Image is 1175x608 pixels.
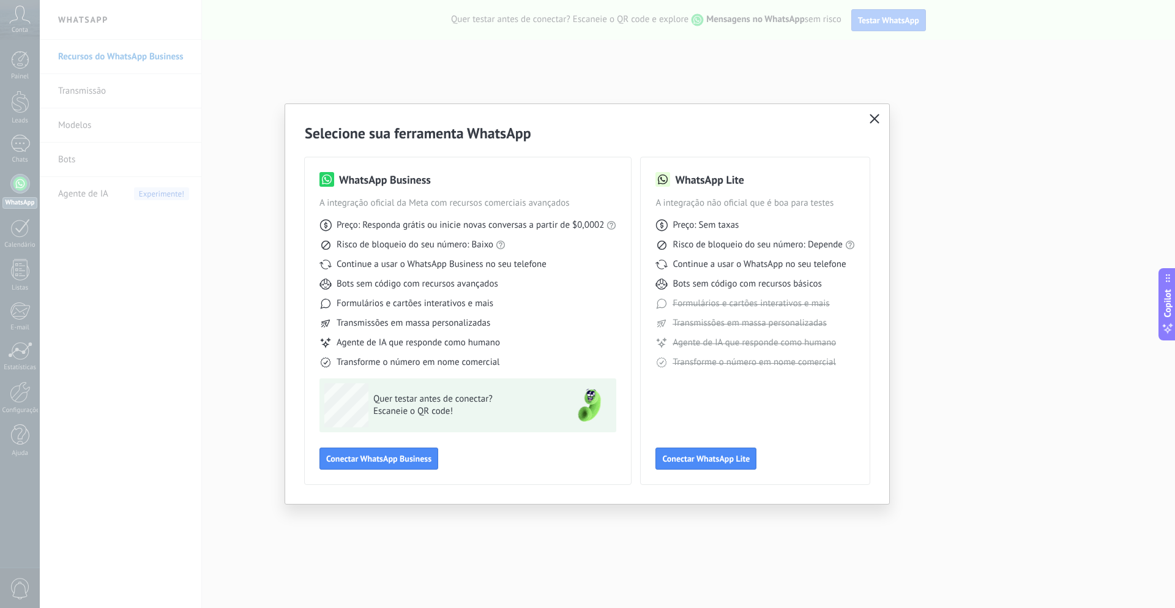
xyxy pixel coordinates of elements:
[673,219,739,231] span: Preço: Sem taxas
[337,356,499,369] span: Transforme o número em nome comercial
[673,239,843,251] span: Risco de bloqueio do seu número: Depende
[673,317,826,329] span: Transmissões em massa personalizadas
[326,454,431,463] span: Conectar WhatsApp Business
[655,197,855,209] span: A integração não oficial que é boa para testes
[675,172,744,187] h3: WhatsApp Lite
[673,258,846,271] span: Continue a usar o WhatsApp no seu telefone
[567,383,611,427] img: green-phone.png
[337,278,498,290] span: Bots sem código com recursos avançados
[339,172,431,187] h3: WhatsApp Business
[673,337,836,349] span: Agente de IA que responde como humano
[337,337,500,349] span: Agente de IA que responde como humano
[662,454,750,463] span: Conectar WhatsApp Lite
[337,298,493,310] span: Formulários e cartões interativos e mais
[319,197,616,209] span: A integração oficial da Meta com recursos comerciais avançados
[673,356,835,369] span: Transforme o número em nome comercial
[337,239,493,251] span: Risco de bloqueio do seu número: Baixo
[305,124,870,143] h2: Selecione sua ferramenta WhatsApp
[337,317,490,329] span: Transmissões em massa personalizadas
[373,405,552,418] span: Escaneie o QR code!
[337,258,546,271] span: Continue a usar o WhatsApp Business no seu telefone
[673,278,821,290] span: Bots sem código com recursos básicos
[319,448,438,470] button: Conectar WhatsApp Business
[337,219,604,231] span: Preço: Responda grátis ou inicie novas conversas a partir de $0,0002
[655,448,756,470] button: Conectar WhatsApp Lite
[673,298,829,310] span: Formulários e cartões interativos e mais
[373,393,552,405] span: Quer testar antes de conectar?
[1162,289,1174,317] span: Copilot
